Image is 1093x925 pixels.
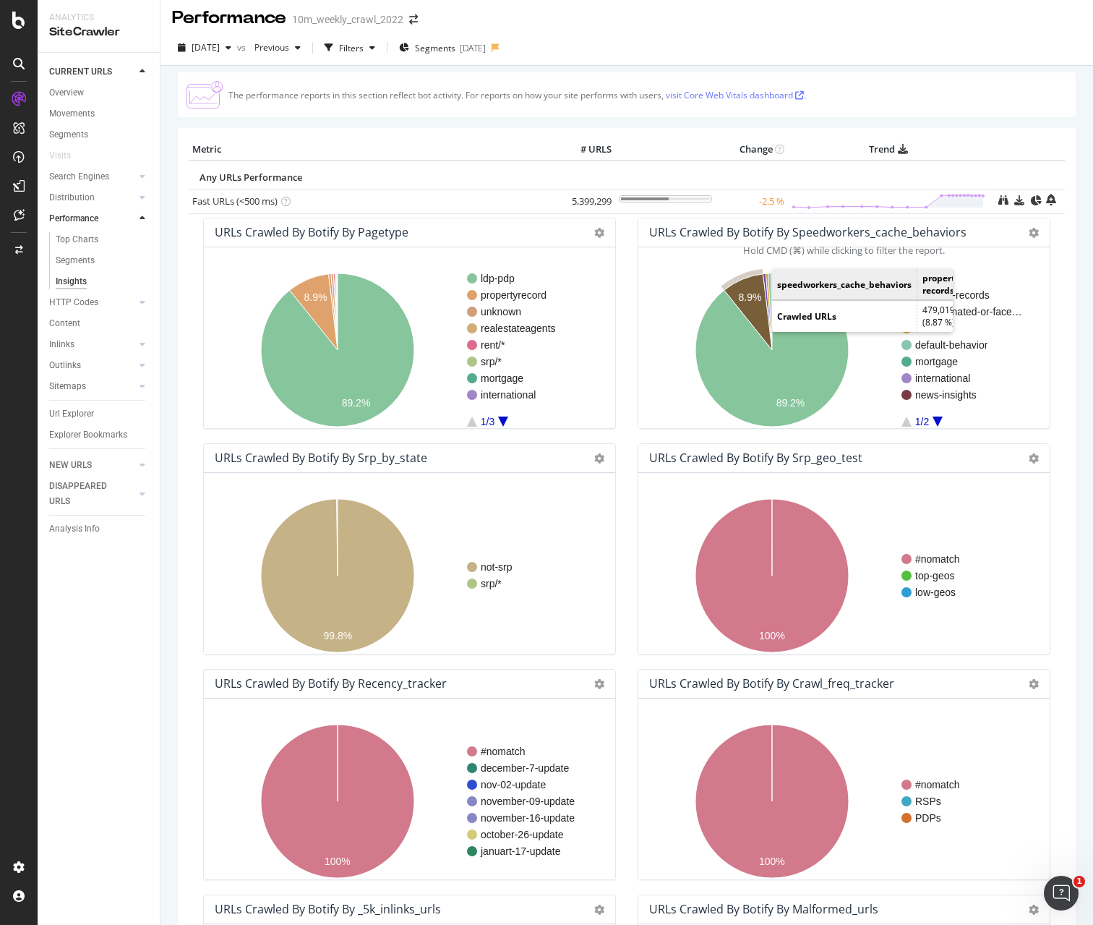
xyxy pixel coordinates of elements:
[215,448,427,468] h4: URLs Crawled By Botify By srp_by_state
[172,36,237,59] button: [DATE]
[56,274,87,289] div: Insights
[49,106,95,122] div: Movements
[594,453,604,464] i: Options
[49,169,109,184] div: Search Engines
[56,253,95,268] div: Segments
[49,85,150,101] a: Overview
[1029,228,1039,238] i: Options
[324,630,353,641] text: 99.8%
[481,762,569,774] text: december-7-update
[649,674,894,694] h4: URLs Crawled By Botify By crawl_freq_tracker
[49,106,150,122] a: Movements
[759,856,785,867] text: 100%
[649,223,966,242] h4: URLs Crawled By Botify By speedworkers_cache_behaviors
[49,127,150,142] a: Segments
[200,171,302,184] span: Any URLs Performance
[915,779,959,790] text: #nomatch
[1046,194,1056,205] div: bell-plus
[915,356,958,367] text: mortgage
[49,211,98,226] div: Performance
[915,372,970,384] text: international
[304,292,327,304] text: 8.9%
[249,36,307,59] button: Previous
[481,416,495,427] text: 1/3
[481,578,502,589] text: srp/*
[481,389,536,401] text: international
[917,269,969,300] td: property-records
[481,289,546,301] text: propertyrecord
[146,84,158,95] img: tab_keywords_by_traffic_grey.svg
[638,699,1045,879] svg: A chart.
[49,148,71,163] div: Visits
[49,427,127,443] div: Explorer Bookmarks
[594,679,604,689] i: Options
[915,416,930,427] text: 1/2
[172,6,286,30] div: Performance
[481,779,546,790] text: nov-02-update
[594,905,604,915] i: Options
[204,699,610,879] div: A chart.
[49,190,95,205] div: Distribution
[228,89,806,101] div: The performance reports in this section reflect bot activity. For reports on how your site perfor...
[557,139,615,161] th: # URLS
[49,479,135,509] a: DISAPPEARED URLS
[481,796,575,807] text: november-09-update
[594,228,604,238] i: Options
[215,900,441,919] h4: URLs Crawled By Botify By _5k_inlinks_urls
[319,36,381,59] button: Filters
[49,148,85,163] a: Visits
[49,358,81,373] div: Outlinks
[638,474,1045,654] div: A chart.
[49,295,98,310] div: HTTP Codes
[481,339,505,351] text: rent/*
[49,337,135,352] a: Inlinks
[743,244,945,257] span: Hold CMD (⌘) while clicking to filter the report.
[49,85,84,101] div: Overview
[557,189,615,214] td: 5,399,299
[49,64,135,80] a: CURRENT URLS
[49,521,150,537] a: Analysis Info
[49,479,122,509] div: DISAPPEARED URLS
[249,41,289,54] span: Previous
[915,306,1022,317] text: srp-paginated-or-face…
[915,323,927,334] text: far
[339,42,364,54] div: Filters
[788,139,989,161] th: Trend
[915,553,959,565] text: #nomatch
[23,23,35,35] img: logo_orange.svg
[481,812,575,824] text: november-16-update
[409,14,418,25] div: arrow-right-arrow-left
[49,24,148,41] div: SiteCrawler
[480,845,561,857] text: januart-17-update
[915,587,956,598] text: low-geos
[772,301,917,332] td: Crawled URLs
[1029,905,1039,915] i: Options
[49,427,150,443] a: Explorer Bookmarks
[481,356,502,367] text: srp/*
[481,561,513,573] text: not-srp
[49,316,150,331] a: Content
[915,796,941,807] text: RSPs
[162,85,239,95] div: Keywords by Traffic
[49,316,80,331] div: Content
[215,674,447,694] h4: URLs Crawled By Botify By recency_tracker
[23,38,35,49] img: website_grey.svg
[49,458,92,473] div: NEW URLS
[42,84,53,95] img: tab_domain_overview_orange.svg
[49,190,135,205] a: Distribution
[49,12,148,24] div: Analytics
[481,746,525,757] text: #nomatch
[666,89,806,101] a: visit Core Web Vitals dashboard .
[325,856,351,867] text: 100%
[481,323,556,334] text: realestateagents
[40,23,71,35] div: v 4.0.25
[638,248,1045,428] div: A chart.
[49,379,86,394] div: Sitemaps
[772,269,917,300] td: speedworkers_cache_behaviors
[649,900,878,919] h4: URLs Crawled By Botify By malformed_urls
[49,337,74,352] div: Inlinks
[56,253,150,268] a: Segments
[49,406,94,422] div: Url Explorer
[189,139,557,161] th: Metric
[415,42,455,54] span: Segments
